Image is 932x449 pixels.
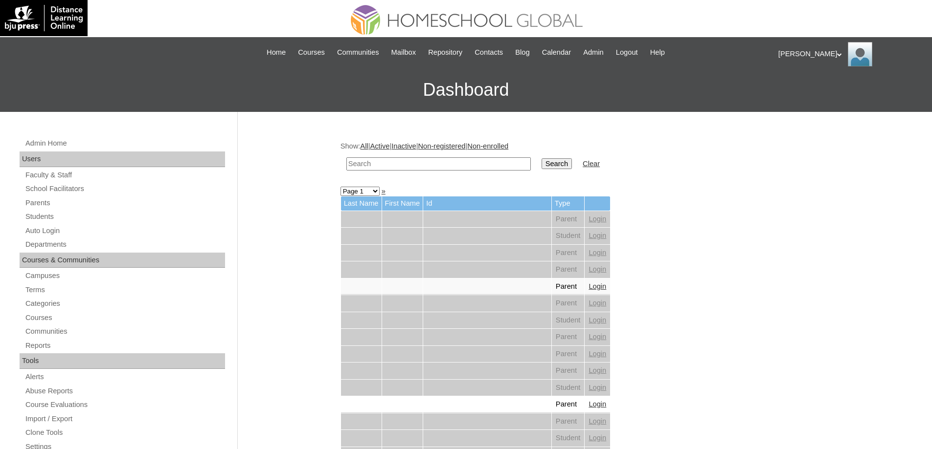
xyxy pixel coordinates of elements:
[24,169,225,181] a: Faculty & Staff
[341,196,382,211] td: Last Name
[24,137,225,150] a: Admin Home
[293,47,330,58] a: Courses
[24,225,225,237] a: Auto Login
[611,47,643,58] a: Logout
[645,47,670,58] a: Help
[391,47,416,58] span: Mailbox
[360,142,368,150] a: All
[552,196,585,211] td: Type
[778,42,922,66] div: [PERSON_NAME]
[20,353,225,369] div: Tools
[24,413,225,425] a: Import / Export
[262,47,291,58] a: Home
[24,284,225,296] a: Terms
[552,295,585,312] td: Parent
[24,270,225,282] a: Campuses
[24,312,225,324] a: Courses
[583,47,604,58] span: Admin
[370,142,389,150] a: Active
[848,42,872,66] img: Ariane Ebuen
[537,47,576,58] a: Calendar
[24,298,225,310] a: Categories
[470,47,508,58] a: Contacts
[583,160,600,168] a: Clear
[552,380,585,396] td: Student
[20,253,225,268] div: Courses & Communities
[24,385,225,397] a: Abuse Reports
[552,396,585,413] td: Parent
[24,197,225,209] a: Parents
[5,5,83,31] img: logo-white.png
[24,371,225,383] a: Alerts
[650,47,665,58] span: Help
[589,215,606,223] a: Login
[578,47,609,58] a: Admin
[391,142,416,150] a: Inactive
[515,47,529,58] span: Blog
[24,340,225,352] a: Reports
[552,413,585,430] td: Parent
[589,434,606,442] a: Login
[332,47,384,58] a: Communities
[552,329,585,345] td: Parent
[552,261,585,278] td: Parent
[510,47,534,58] a: Blog
[24,238,225,251] a: Departments
[423,47,467,58] a: Repository
[552,346,585,363] td: Parent
[24,183,225,195] a: School Facilitators
[589,299,606,307] a: Login
[552,278,585,295] td: Parent
[24,211,225,223] a: Students
[589,333,606,341] a: Login
[542,158,572,169] input: Search
[382,196,423,211] td: First Name
[341,141,825,176] div: Show: | | | |
[616,47,638,58] span: Logout
[428,47,462,58] span: Repository
[552,312,585,329] td: Student
[5,68,927,112] h3: Dashboard
[24,427,225,439] a: Clone Tools
[552,245,585,261] td: Parent
[24,399,225,411] a: Course Evaluations
[475,47,503,58] span: Contacts
[552,363,585,379] td: Parent
[589,265,606,273] a: Login
[589,249,606,257] a: Login
[267,47,286,58] span: Home
[337,47,379,58] span: Communities
[382,187,386,195] a: »
[467,142,508,150] a: Non-enrolled
[589,366,606,374] a: Login
[24,325,225,338] a: Communities
[589,417,606,425] a: Login
[589,316,606,324] a: Login
[346,157,531,171] input: Search
[589,384,606,391] a: Login
[542,47,571,58] span: Calendar
[418,142,466,150] a: Non-registered
[20,151,225,167] div: Users
[298,47,325,58] span: Courses
[552,430,585,447] td: Student
[589,350,606,358] a: Login
[589,400,606,408] a: Login
[552,211,585,228] td: Parent
[589,282,606,290] a: Login
[552,228,585,244] td: Student
[589,232,606,239] a: Login
[386,47,421,58] a: Mailbox
[423,196,551,211] td: Id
